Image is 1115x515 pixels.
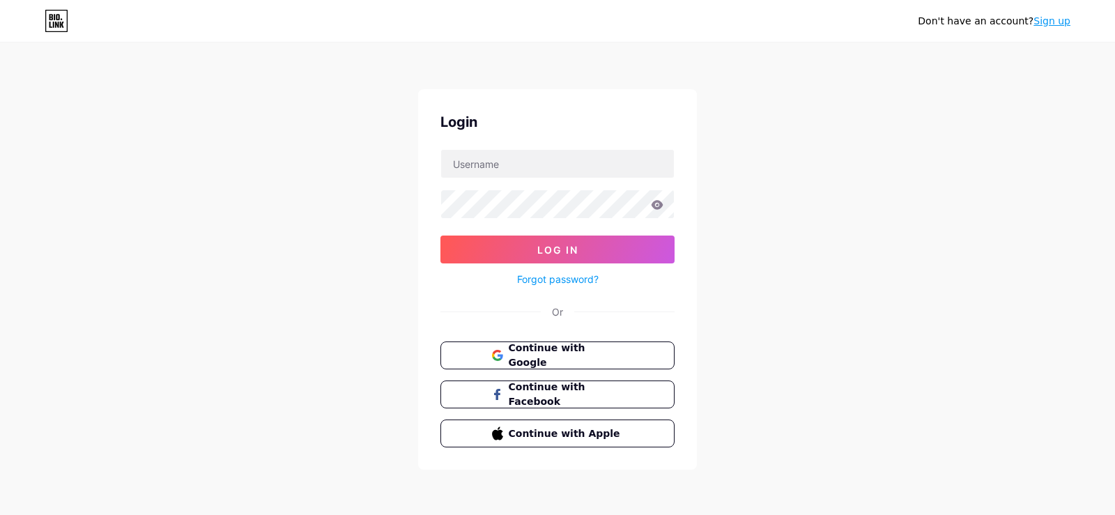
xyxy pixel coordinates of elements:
div: Don't have an account? [918,14,1070,29]
a: Sign up [1033,15,1070,26]
button: Continue with Facebook [440,381,675,408]
span: Log In [537,244,578,256]
button: Continue with Apple [440,420,675,447]
span: Continue with Google [509,341,624,370]
div: Login [440,112,675,132]
a: Forgot password? [517,272,599,286]
input: Username [441,150,674,178]
span: Continue with Apple [509,426,624,441]
button: Log In [440,236,675,263]
button: Continue with Google [440,341,675,369]
div: Or [552,305,563,319]
span: Continue with Facebook [509,380,624,409]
